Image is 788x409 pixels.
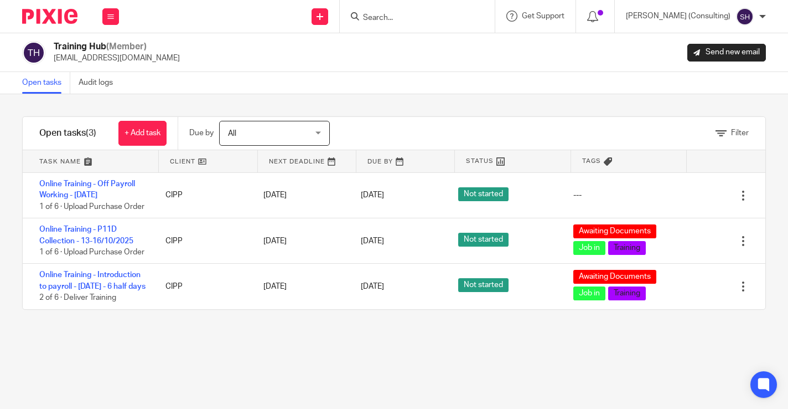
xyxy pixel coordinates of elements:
a: Online Training - Introduction to payroll - [DATE] - 6 half days [39,271,146,290]
div: [DATE] [252,275,350,298]
span: All [228,130,236,137]
span: Filter [731,129,749,137]
p: [EMAIL_ADDRESS][DOMAIN_NAME] [54,53,180,64]
a: Online Training - P11D Collection - 13-16/10/2025 [39,226,133,244]
a: Online Training - Off Payroll Working - [DATE] [39,180,135,199]
span: Job in [573,241,605,255]
div: [DATE] [252,230,350,252]
span: Training [608,241,646,255]
a: Open tasks [22,72,70,94]
span: 1 of 6 · Upload Purchase Order [39,203,144,211]
span: [DATE] [361,283,384,290]
span: Training [608,287,646,300]
span: Tags [582,156,601,166]
div: CIPP [154,230,252,252]
span: 1 of 6 · Upload Purchase Order [39,248,144,256]
span: (Member) [106,42,147,51]
span: [DATE] [361,192,384,200]
div: CIPP [154,275,252,298]
input: Search [362,13,462,23]
span: (3) [86,129,96,137]
span: Not started [458,187,509,201]
span: Status [466,156,494,166]
a: Audit logs [79,72,121,94]
span: Awaiting Documents [573,270,656,284]
p: [PERSON_NAME] (Consulting) [626,11,730,22]
span: Not started [458,233,509,247]
img: svg%3E [736,8,754,25]
a: + Add task [118,121,167,146]
a: Send new email [687,44,766,62]
div: CIPP [154,184,252,206]
h1: Open tasks [39,127,96,139]
img: Pixie [22,9,77,24]
div: --- [573,190,582,201]
img: svg%3E [22,41,45,64]
h2: Training Hub [54,41,180,53]
span: Awaiting Documents [573,224,656,238]
p: Due by [189,127,214,139]
span: Get Support [522,12,564,20]
span: 2 of 6 · Deliver Training [39,294,116,301]
span: Not started [458,278,509,292]
span: Job in [573,287,605,300]
div: [DATE] [252,184,350,206]
span: [DATE] [361,237,384,245]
